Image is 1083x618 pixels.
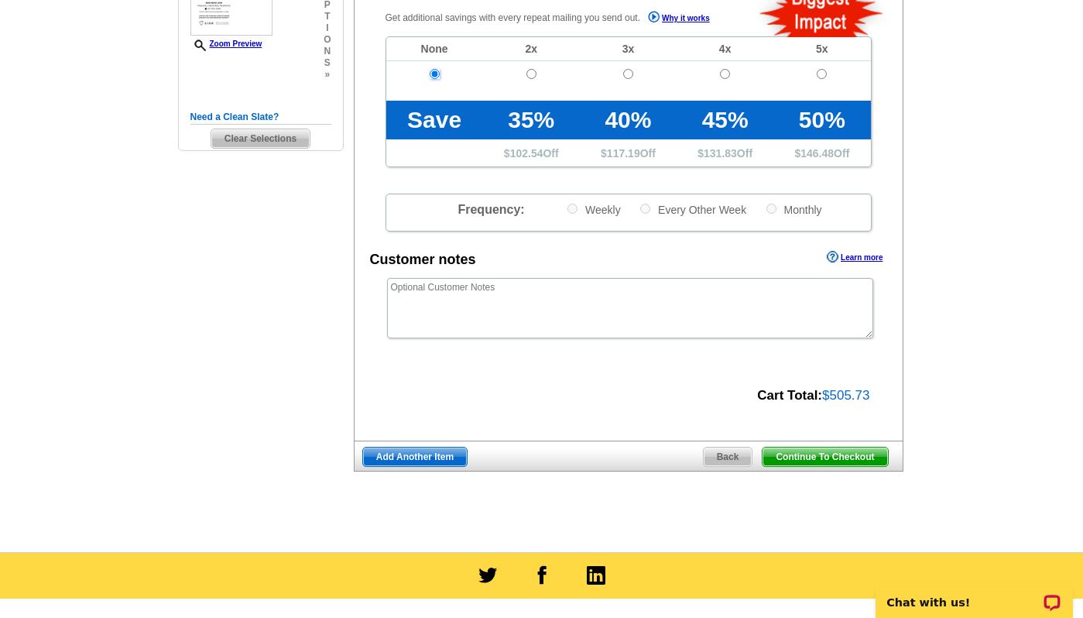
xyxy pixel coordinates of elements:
[704,448,752,466] span: Back
[324,22,331,34] span: i
[211,129,310,148] span: Clear Selections
[324,11,331,22] span: t
[580,37,677,61] td: 3x
[324,57,331,69] span: s
[190,39,262,48] a: Zoom Preview
[827,251,883,263] a: Learn more
[766,204,776,214] input: Monthly
[190,110,331,125] h5: Need a Clean Slate?
[607,147,640,160] span: 117.19
[765,202,822,217] label: Monthly
[677,101,773,139] td: 45%
[324,46,331,57] span: n
[648,11,710,27] a: Why it works
[386,101,483,139] td: Save
[362,447,468,467] a: Add Another Item
[773,37,870,61] td: 5x
[386,37,483,61] td: None
[580,101,677,139] td: 40%
[483,139,580,167] td: $ Off
[386,9,743,27] p: Get additional savings with every repeat mailing you send out.
[703,447,753,467] a: Back
[763,448,887,466] span: Continue To Checkout
[773,101,870,139] td: 50%
[822,388,869,403] span: $505.73
[363,448,467,466] span: Add Another Item
[324,34,331,46] span: o
[566,202,621,217] label: Weekly
[677,37,773,61] td: 4x
[639,202,746,217] label: Every Other Week
[800,147,834,160] span: 146.48
[640,204,650,214] input: Every Other Week
[567,204,577,214] input: Weekly
[773,139,870,167] td: $ Off
[510,147,543,160] span: 102.54
[580,139,677,167] td: $ Off
[865,569,1083,618] iframe: LiveChat chat widget
[757,388,822,403] strong: Cart Total:
[483,37,580,61] td: 2x
[458,203,524,216] span: Frequency:
[370,249,476,270] div: Customer notes
[677,139,773,167] td: $ Off
[704,147,737,160] span: 131.83
[324,69,331,81] span: »
[483,101,580,139] td: 35%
